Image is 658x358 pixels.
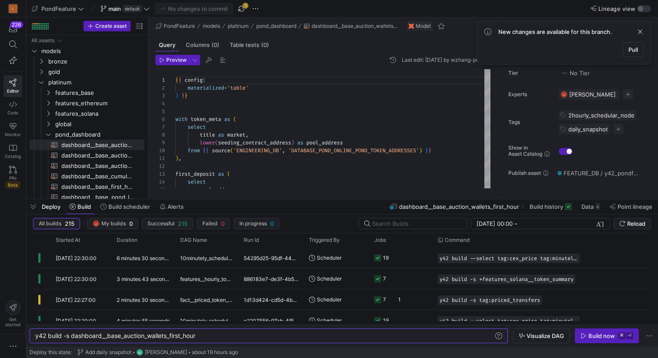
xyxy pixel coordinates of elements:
span: Lineage view [598,5,635,12]
a: dashboard__base_auction_wallets_per_market​​​​​​​​​​ [30,150,144,161]
span: token_meta [191,116,221,123]
div: Press SPACE to select this row. [30,77,144,87]
span: models [203,23,220,29]
span: Catalog [5,154,21,159]
span: } [181,92,185,99]
span: Query [159,42,175,48]
span: ( [215,139,218,146]
div: 19 [383,248,389,268]
a: Monitor [3,119,22,141]
span: platinum [228,23,248,29]
div: 1 [398,289,401,310]
button: PondFeature [30,3,86,14]
span: ( [203,77,206,84]
div: 1d13d424-cd5d-4b38-a22f-0edfab8e5ecf [238,289,304,310]
span: with [175,116,188,123]
div: Press SPACE to select this row. [30,171,144,181]
span: , [245,131,248,138]
span: ( [227,171,230,177]
span: (0) [261,42,269,48]
div: Last edit: [DATE] by wzhang-pond [402,57,485,63]
div: Press SPACE to select this row. [30,108,144,119]
div: Press SPACE to select this row. [30,150,144,161]
div: 6 [155,115,165,123]
span: 'ENGINEERING_DB' [233,147,282,154]
div: 7 [383,289,386,310]
span: Point lineage [618,203,652,210]
button: Successful215 [142,218,193,229]
span: ) [291,139,294,146]
button: models [201,21,222,31]
div: 5 [155,107,165,115]
div: C [9,4,17,13]
span: } [428,147,431,154]
span: features_solana [55,109,143,119]
div: 10 [155,147,165,154]
span: Triggered By [309,237,340,243]
span: Columns [186,42,219,48]
div: 11 [155,154,165,162]
div: 7 [155,123,165,131]
div: 15 [155,186,165,194]
span: } [185,92,188,99]
button: pond_dashboard [254,21,299,31]
span: 'table' [227,84,248,91]
div: Press SPACE to select this row. [30,181,144,192]
span: , [178,155,181,162]
span: Started At [56,237,80,243]
span: } [425,147,428,154]
div: Press SPACE to select this row. [30,140,144,150]
button: Reload [614,218,651,229]
span: Model [416,23,431,29]
span: Code [7,110,18,115]
span: (0) [211,42,219,48]
span: pond_dashboard [256,23,296,29]
span: Pull [628,46,638,53]
span: ) [419,147,422,154]
span: PondFeature [41,5,76,12]
span: PondFeature [164,23,195,29]
span: 215 [65,220,74,227]
span: No Tier [561,70,590,77]
span: daily_snapshot [568,126,608,133]
button: Build scheduler [97,199,154,214]
kbd: ⌘ [618,332,625,339]
span: first_deposit [175,171,215,177]
input: End datetime [519,220,576,227]
span: fact__priced_token_transfers [180,290,233,310]
span: ( [230,147,233,154]
span: dashboard__base_cumulative_swap_fee_daily​​​​​​​​​​ [61,171,134,181]
span: platinum [48,77,143,87]
div: e2207556-97ab-4f58-ae04-df1253a4407b [238,310,304,331]
span: Table tests [230,42,269,48]
a: C [3,1,22,16]
button: Create asset [84,21,131,31]
span: Jobs [374,237,386,243]
button: Data4 [577,199,604,214]
span: Preview [166,57,187,63]
span: My builds [101,221,126,227]
button: platinum [225,21,251,31]
span: PRs [9,175,17,181]
a: dashboard__base_auction_wallets_first_hour​​​​​​​​​​ [30,140,144,150]
span: dashboard__base_auction_wallets_per_token​​​​​​​​​​ [61,161,134,171]
span: _hour [180,332,195,339]
span: Failed [202,221,218,227]
span: select [188,178,206,185]
span: default [123,5,142,12]
y42-duration: 2 minutes 30 seconds [117,297,170,303]
y42-duration: 6 minutes 30 seconds [117,255,170,261]
span: Create asset [95,23,127,29]
span: In progress [239,221,267,227]
span: main [108,5,121,12]
div: Press SPACE to select this row. [30,161,144,171]
span: [PERSON_NAME] [145,349,187,355]
span: , [282,147,285,154]
span: [PERSON_NAME] [569,91,616,98]
button: No tierNo Tier [559,67,592,79]
span: Scheduler [317,289,342,310]
span: materialized [188,84,224,91]
span: Build history [530,203,563,210]
div: Build now [588,332,615,339]
span: { [206,147,209,154]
